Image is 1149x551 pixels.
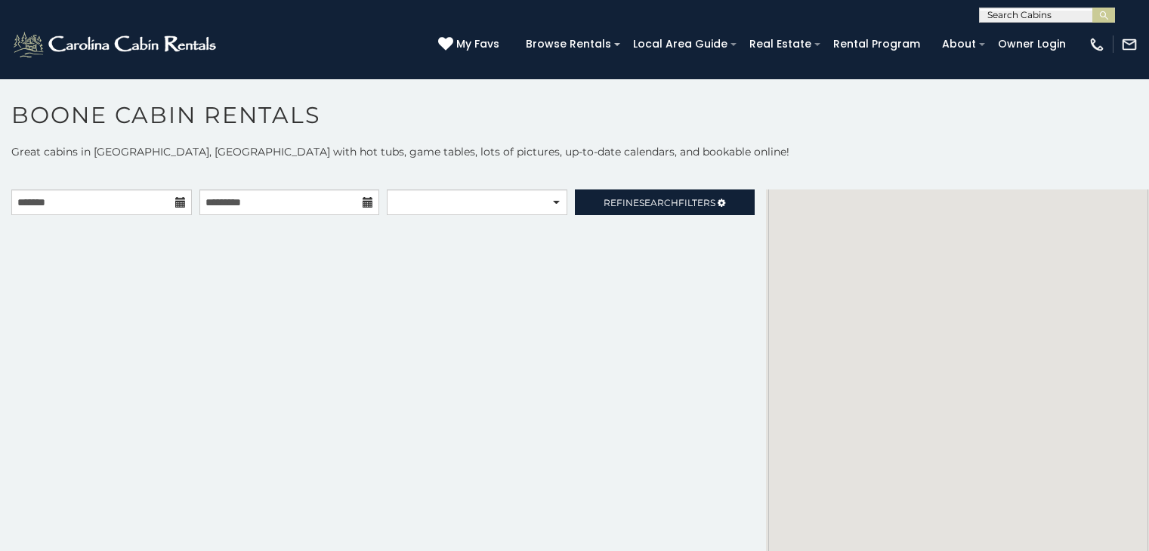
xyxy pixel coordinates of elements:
a: Local Area Guide [625,32,735,56]
a: Rental Program [826,32,928,56]
a: Real Estate [742,32,819,56]
img: mail-regular-white.png [1121,36,1138,53]
span: My Favs [456,36,499,52]
img: White-1-2.png [11,29,221,60]
a: About [934,32,984,56]
span: Refine Filters [604,197,715,208]
span: Search [639,197,678,208]
img: phone-regular-white.png [1089,36,1105,53]
a: Owner Login [990,32,1073,56]
a: RefineSearchFilters [575,189,755,215]
a: Browse Rentals [518,32,619,56]
a: My Favs [438,36,503,53]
